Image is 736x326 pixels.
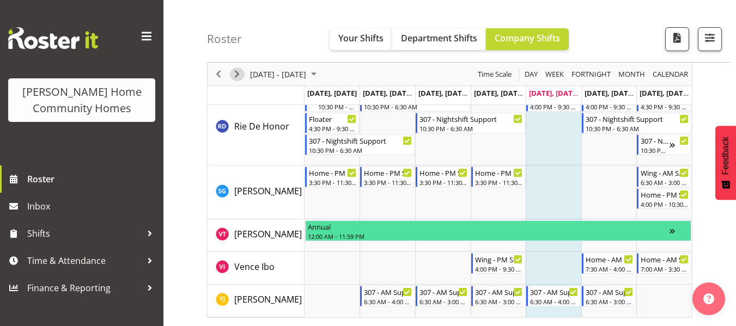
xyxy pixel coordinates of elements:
button: Next [230,67,245,81]
div: 6:30 AM - 4:00 PM [530,297,578,306]
img: help-xxl-2.png [703,293,714,304]
button: Department Shifts [392,28,486,50]
div: 4:00 PM - 9:30 PM [530,102,578,111]
div: Yuxi Ji"s event - 307 - AM Support Begin From Thursday, September 4, 2025 at 6:30:00 AM GMT+12:00... [471,286,526,306]
div: Yuxi Ji"s event - 307 - AM Support Begin From Friday, September 5, 2025 at 6:30:00 AM GMT+12:00 E... [526,286,581,306]
span: [DATE] - [DATE] [249,67,307,81]
span: Roster [27,171,158,187]
div: 6:30 AM - 4:00 PM [364,297,412,306]
span: Feedback [721,137,731,175]
div: Vence Ibo"s event - Wing - PM Support 2 Begin From Thursday, September 4, 2025 at 4:00:00 PM GMT+... [471,253,526,274]
button: Time Scale [476,67,514,81]
div: Sourav Guleria"s event - Home - PM Support 2 Begin From Sunday, September 7, 2025 at 4:00:00 PM G... [637,188,691,209]
a: [PERSON_NAME] [234,184,302,198]
span: calendar [652,67,689,81]
div: Rie De Honor"s event - 307 - Nightshift Support Begin From Saturday, September 6, 2025 at 10:30:0... [582,113,691,133]
button: Your Shifts [330,28,392,50]
div: Home - PM Support 2 [641,189,689,200]
div: 4:00 PM - 9:30 PM [475,265,523,273]
span: [DATE], [DATE] [529,88,579,98]
div: Rie De Honor"s event - 307 - Nightshift Support Begin From Sunday, September 7, 2025 at 10:30:00 ... [637,134,691,155]
span: Your Shifts [338,32,384,44]
div: Rie De Honor"s event - 307 - Nightshift Support Begin From Monday, September 1, 2025 at 10:30:00 ... [305,134,415,155]
div: 307 - AM Support [586,286,634,297]
div: Sourav Guleria"s event - Home - PM Support 1 Begin From Tuesday, September 2, 2025 at 3:30:00 PM ... [360,167,415,187]
div: 7:00 AM - 3:30 PM [641,265,689,273]
span: [PERSON_NAME] [234,185,302,197]
button: Timeline Week [544,67,566,81]
button: Company Shifts [486,28,569,50]
span: [DATE], [DATE] [307,88,357,98]
div: Home - PM Support 1 [475,167,523,178]
button: September 01 - 07, 2025 [248,67,321,81]
div: Rie De Honor"s event - Floater Begin From Monday, September 1, 2025 at 4:30:00 PM GMT+12:00 Ends ... [305,113,360,133]
div: 4:30 PM - 9:30 PM [641,102,689,111]
div: Wing - AM Support 1 [641,167,689,178]
td: Sourav Guleria resource [208,165,305,219]
div: Vanessa Thornley"s event - Annual Begin From Monday, September 1, 2025 at 12:00:00 AM GMT+12:00 E... [305,220,691,241]
td: Vence Ibo resource [208,252,305,285]
span: [PERSON_NAME] [234,293,302,305]
div: Sourav Guleria"s event - Home - PM Support 1 Begin From Thursday, September 4, 2025 at 3:30:00 PM... [471,167,526,187]
span: [DATE], [DATE] [418,88,468,98]
span: Fortnight [570,67,612,81]
span: [DATE], [DATE] [474,88,524,98]
button: Timeline Month [617,67,647,81]
a: Rie De Honor [234,120,289,133]
button: Previous [211,67,226,81]
div: Home - PM Support 1 [419,167,467,178]
button: Fortnight [570,67,613,81]
div: Home - AM Support 1 [641,254,689,265]
span: Day [524,67,539,81]
button: Download a PDF of the roster according to the set date range. [665,27,689,51]
div: 307 - AM Support [475,286,523,297]
div: 6:30 AM - 3:00 PM [475,297,523,306]
div: Floater [309,113,357,124]
span: Month [617,67,646,81]
div: 307 - Nightshift Support [419,113,522,124]
div: 10:30 PM - 6:30 AM [318,102,357,111]
div: 7:30 AM - 4:00 PM [586,265,634,273]
div: 10:30 PM - 6:30 AM [419,124,522,133]
div: Home - PM Support 1 [309,167,357,178]
button: Filter Shifts [698,27,722,51]
span: Rie De Honor [234,120,289,132]
div: 4:00 PM - 10:30 PM [641,200,689,208]
div: 307 - Nightshift Support [586,113,689,124]
span: [DATE], [DATE] [585,88,634,98]
img: Rosterit website logo [8,27,98,49]
div: Annual [308,221,670,232]
div: Rie De Honor"s event - 307 - Nightshift Support Begin From Wednesday, September 3, 2025 at 10:30:... [416,113,525,133]
div: 10:30 PM - 6:30 AM [364,102,467,111]
span: Company Shifts [495,32,560,44]
div: 3:30 PM - 11:30 PM [475,178,523,187]
div: 10:30 PM - 6:30 AM [586,124,689,133]
div: 3:30 PM - 11:30 PM [419,178,467,187]
td: Vanessa Thornley resource [208,219,305,252]
span: Inbox [27,198,158,214]
span: [PERSON_NAME] [234,228,302,240]
span: Time Scale [477,67,513,81]
div: [PERSON_NAME] Home Community Homes [19,84,144,116]
div: 4:30 PM - 9:30 PM [309,124,357,133]
span: Week [544,67,565,81]
div: Previous [209,63,228,85]
td: Rie De Honor resource [208,90,305,165]
button: Timeline Day [523,67,540,81]
div: Vence Ibo"s event - Home - AM Support 1 Begin From Sunday, September 7, 2025 at 7:00:00 AM GMT+12... [637,253,691,274]
span: [DATE], [DATE] [640,88,689,98]
div: Yuxi Ji"s event - 307 - AM Support Begin From Wednesday, September 3, 2025 at 6:30:00 AM GMT+12:0... [416,286,470,306]
span: Department Shifts [401,32,477,44]
div: 3:30 PM - 11:30 PM [364,178,412,187]
div: Vence Ibo"s event - Home - AM Support 3 Begin From Saturday, September 6, 2025 at 7:30:00 AM GMT+... [582,253,636,274]
div: 6:30 AM - 3:00 PM [641,178,689,187]
div: 307 - AM Support [364,286,412,297]
div: Home - PM Support 1 [364,167,412,178]
a: Vence Ibo [234,260,275,273]
div: Sourav Guleria"s event - Home - PM Support 1 Begin From Wednesday, September 3, 2025 at 3:30:00 P... [416,167,470,187]
span: Vence Ibo [234,261,275,273]
span: [DATE], [DATE] [363,88,412,98]
td: Yuxi Ji resource [208,285,305,317]
div: 307 - Nightshift Support [309,135,412,146]
div: Wing - PM Support 2 [475,254,523,265]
